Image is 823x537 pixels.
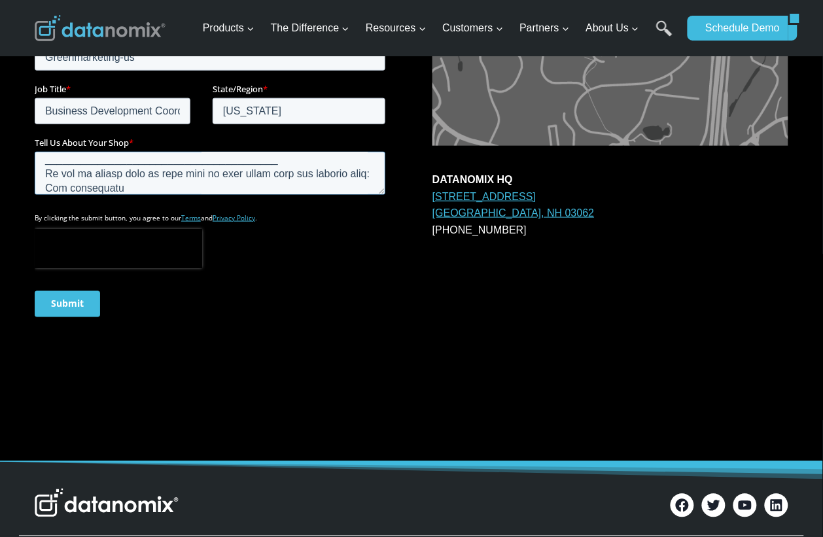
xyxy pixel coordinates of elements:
[432,191,594,219] a: [STREET_ADDRESS][GEOGRAPHIC_DATA], NH 03062
[586,20,640,37] span: About Us
[178,1,220,12] span: Last Name
[688,16,788,41] a: Schedule Demo
[147,292,166,301] a: Terms
[656,20,673,50] a: Search
[178,54,237,66] span: Phone number
[432,174,513,185] strong: DATANOMIX HQ
[366,20,426,37] span: Resources
[442,20,503,37] span: Customers
[519,20,569,37] span: Partners
[35,489,179,517] img: Datanomix Logo
[35,15,166,41] img: Datanomix
[198,7,682,50] nav: Primary Navigation
[178,292,220,301] a: Privacy Policy
[432,171,788,238] p: [PHONE_NUMBER]
[271,20,350,37] span: The Difference
[203,20,254,37] span: Products
[178,162,228,173] span: State/Region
